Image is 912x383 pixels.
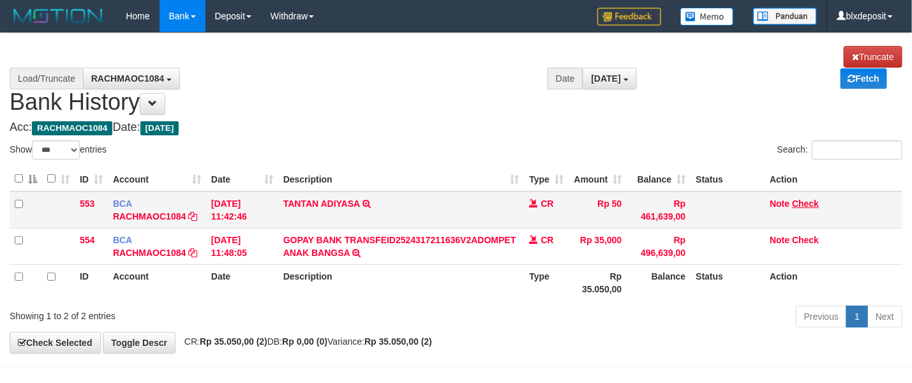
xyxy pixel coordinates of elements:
[627,264,691,301] th: Balance
[765,264,902,301] th: Action
[206,228,278,264] td: [DATE] 11:48:05
[10,121,902,134] h4: Acc: Date:
[75,264,108,301] th: ID
[178,336,432,347] span: CR: DB: Variance:
[10,304,370,322] div: Showing 1 to 2 of 2 entries
[113,248,186,258] a: RACHMAOC1084
[103,332,176,354] a: Toggle Descr
[10,46,902,115] h1: Bank History
[188,211,197,222] a: Copy RACHMAOC1084 to clipboard
[541,199,553,209] span: CR
[548,68,583,89] div: Date
[525,264,569,301] th: Type
[841,68,887,89] a: Fetch
[569,191,627,229] td: Rp 50
[32,121,112,135] span: RACHMAOC1084
[283,199,360,209] a: TANTAN ADIYASA
[569,167,627,191] th: Amount: activate to sort column ascending
[691,167,765,191] th: Status
[206,191,278,229] td: [DATE] 11:42:46
[80,235,94,245] span: 554
[10,68,83,89] div: Load/Truncate
[113,211,186,222] a: RACHMAOC1084
[282,336,327,347] strong: Rp 0,00 (0)
[75,167,108,191] th: ID: activate to sort column ascending
[188,248,197,258] a: Copy RACHMAOC1084 to clipboard
[777,140,902,160] label: Search:
[770,235,789,245] a: Note
[140,121,179,135] span: [DATE]
[583,68,636,89] button: [DATE]
[108,167,206,191] th: Account: activate to sort column ascending
[796,306,847,327] a: Previous
[108,264,206,301] th: Account
[113,235,132,245] span: BCA
[691,264,765,301] th: Status
[591,73,620,84] span: [DATE]
[867,306,902,327] a: Next
[792,235,819,245] a: Check
[200,336,267,347] strong: Rp 35.050,00 (2)
[278,167,525,191] th: Description: activate to sort column ascending
[283,235,516,258] a: GOPAY BANK TRANSFEID2524317211636V2ADOMPET ANAK BANGSA
[627,191,691,229] td: Rp 461,639,00
[569,228,627,264] td: Rp 35,000
[10,332,101,354] a: Check Selected
[42,167,75,191] th: : activate to sort column ascending
[792,199,819,209] a: Check
[91,73,164,84] span: RACHMAOC1084
[206,167,278,191] th: Date: activate to sort column ascending
[113,199,132,209] span: BCA
[278,264,525,301] th: Description
[597,8,661,26] img: Feedback.jpg
[680,8,734,26] img: Button%20Memo.svg
[627,167,691,191] th: Balance: activate to sort column ascending
[765,167,902,191] th: Action
[627,228,691,264] td: Rp 496,639,00
[569,264,627,301] th: Rp 35.050,00
[753,8,817,25] img: panduan.png
[844,46,902,68] a: Truncate
[10,140,107,160] label: Show entries
[525,167,569,191] th: Type: activate to sort column ascending
[80,199,94,209] span: 553
[541,235,553,245] span: CR
[10,6,107,26] img: MOTION_logo.png
[770,199,789,209] a: Note
[32,140,80,160] select: Showentries
[206,264,278,301] th: Date
[846,306,868,327] a: 1
[812,140,902,160] input: Search:
[83,68,180,89] button: RACHMAOC1084
[10,167,42,191] th: : activate to sort column descending
[364,336,432,347] strong: Rp 35.050,00 (2)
